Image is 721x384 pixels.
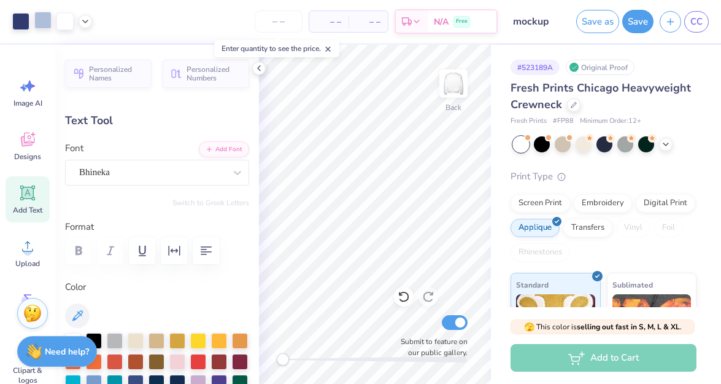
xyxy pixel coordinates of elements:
label: Font [65,141,83,155]
button: Personalized Names [65,60,152,88]
div: Rhinestones [511,243,570,262]
span: Fresh Prints Chicago Heavyweight Crewneck [511,80,691,112]
span: Designs [14,152,41,162]
button: Personalized Numbers [163,60,249,88]
strong: selling out fast in S, M, L & XL [577,322,680,332]
button: Switch to Greek Letters [172,198,249,208]
span: – – [317,15,341,28]
div: Vinyl [616,219,650,237]
label: Color [65,280,249,294]
img: Standard [516,294,595,356]
img: Sublimated [612,294,692,356]
button: Save as [576,10,619,33]
span: This color is . [524,321,682,332]
button: Add Font [199,141,249,157]
input: – – [255,10,303,33]
span: N/A [434,15,449,28]
span: Personalized Names [89,65,144,82]
span: Minimum Order: 12 + [580,116,641,127]
span: # FP88 [553,116,574,127]
div: # 523189A [511,60,560,75]
input: Untitled Design [504,9,564,34]
div: Print Type [511,170,696,184]
button: Save [622,10,654,33]
span: Sublimated [612,278,653,291]
a: CC [684,11,709,33]
div: Enter quantity to see the price. [215,40,339,57]
div: Transfers [563,219,612,237]
span: Upload [15,259,40,268]
div: Applique [511,219,560,237]
div: Text Tool [65,112,249,129]
span: – – [356,15,380,28]
span: Standard [516,278,549,291]
span: CC [690,15,703,29]
div: Digital Print [636,194,695,213]
span: 🫣 [524,321,534,333]
strong: Need help? [45,346,89,358]
img: Back [441,71,466,96]
div: Foil [654,219,683,237]
span: Image AI [13,98,42,108]
div: Original Proof [566,60,634,75]
span: Add Text [13,205,42,215]
label: Format [65,220,249,234]
span: Fresh Prints [511,116,547,127]
div: Back [445,102,461,113]
div: Screen Print [511,194,570,213]
label: Submit to feature on our public gallery. [394,336,468,358]
span: Free [456,17,468,26]
span: Personalized Numbers [187,65,242,82]
div: Accessibility label [277,353,289,366]
div: Embroidery [574,194,632,213]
